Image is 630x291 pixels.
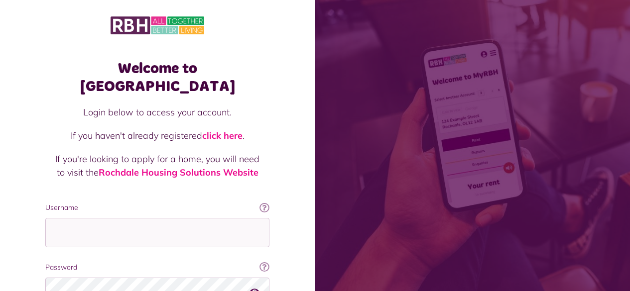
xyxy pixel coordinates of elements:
img: MyRBH [111,15,204,36]
label: Username [45,202,269,213]
p: Login below to access your account. [55,105,259,119]
p: If you're looking to apply for a home, you will need to visit the [55,152,259,179]
p: If you haven't already registered . [55,129,259,142]
h1: Welcome to [GEOGRAPHIC_DATA] [45,60,269,96]
a: Rochdale Housing Solutions Website [99,167,258,178]
a: click here [202,130,243,141]
label: Password [45,262,269,273]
